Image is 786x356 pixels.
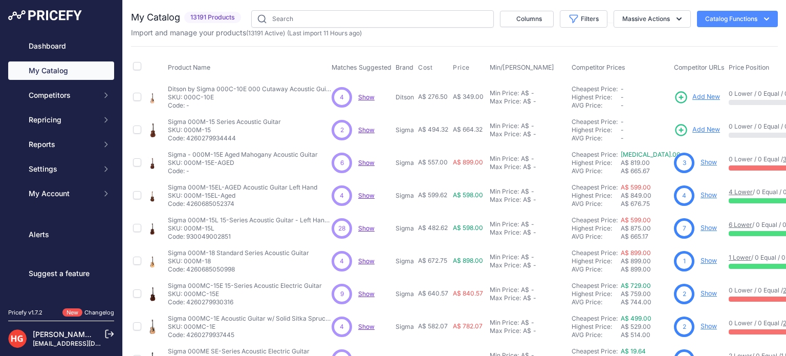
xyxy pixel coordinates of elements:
[396,159,414,167] p: Sigma
[521,220,529,228] div: A$
[523,163,531,171] div: A$
[131,28,362,38] p: Import and manage your products
[168,134,281,142] p: Code: 4260279934444
[692,92,720,102] span: Add New
[490,220,519,228] div: Min Price:
[621,183,651,191] a: A$ 599.00
[529,253,534,261] div: -
[358,323,375,330] span: Show
[418,64,434,72] button: Cost
[572,126,621,134] div: Highest Price:
[358,257,375,265] span: Show
[338,224,345,233] span: 28
[621,282,651,289] a: A$ 729.00
[418,158,448,166] span: A$ 557.00
[621,315,651,322] a: A$ 499.00
[692,125,720,135] span: Add New
[572,249,618,257] a: Cheapest Price:
[168,282,322,290] p: Sigma 000MC-15E 15-Series Acoustic Electric Guitar
[358,159,375,166] a: Show
[523,261,531,269] div: A$
[572,85,618,93] a: Cheapest Price:
[701,257,717,264] a: Show
[621,224,651,232] span: A$ 875.00
[418,322,448,330] span: A$ 582.07
[168,101,332,110] p: Code: -
[531,261,536,269] div: -
[396,257,414,265] p: Sigma
[500,11,554,27] button: Columns
[572,192,621,200] div: Highest Price:
[396,192,414,200] p: Sigma
[621,192,651,199] span: A$ 849.00
[358,192,375,199] a: Show
[490,130,521,138] div: Max Price:
[621,216,651,224] a: A$ 599.00
[418,93,448,100] span: A$ 276.50
[621,134,624,142] span: -
[340,125,344,135] span: 2
[490,228,521,237] div: Max Price:
[29,164,96,174] span: Settings
[8,308,42,317] div: Pricefy v1.7.2
[621,347,646,355] a: A$ 19.64
[168,347,310,355] p: Sigma 000ME SE-Series Acoustic Electric Guitar
[418,289,448,297] span: A$ 640.57
[453,64,470,72] span: Price
[396,64,413,71] span: Brand
[674,64,725,71] span: Competitor URLs
[621,85,624,93] span: -
[168,183,317,192] p: Sigma 000M-15EL-AGED Acoustic Guitar Left Hand
[560,10,607,28] button: Filters
[168,233,332,241] p: Code: 930049002851
[168,126,281,134] p: SKU: 000M-15
[572,183,618,191] a: Cheapest Price:
[84,309,114,316] a: Changelog
[396,290,414,298] p: Sigma
[621,331,670,339] div: A$ 514.00
[358,93,375,101] span: Show
[531,163,536,171] div: -
[523,294,531,302] div: A$
[8,10,82,20] img: Pricefy Logo
[8,111,114,129] button: Repricing
[621,167,670,175] div: A$ 665.67
[453,322,483,330] span: A$ 782.07
[701,322,717,330] a: Show
[8,225,114,244] a: Alerts
[572,347,618,355] a: Cheapest Price:
[572,101,621,110] div: AVG Price:
[490,261,521,269] div: Max Price:
[523,327,531,335] div: A$
[621,257,651,265] span: A$ 899.00
[490,327,521,335] div: Max Price:
[168,167,318,175] p: Code: -
[8,37,114,296] nav: Sidebar
[729,254,751,261] a: 1 Lower
[572,282,618,289] a: Cheapest Price:
[521,89,529,97] div: A$
[168,224,332,233] p: SKU: 000M-15L
[621,265,670,274] div: A$ 899.00
[8,37,114,55] a: Dashboard
[572,151,618,158] a: Cheapest Price:
[683,257,686,266] span: 1
[523,130,531,138] div: A$
[572,216,618,224] a: Cheapest Price:
[62,308,82,317] span: New
[8,264,114,283] a: Suggest a feature
[168,64,210,71] span: Product Name
[168,323,332,331] p: SKU: 000MC-1E
[8,86,114,104] button: Competitors
[729,221,752,228] a: 6 Lower
[168,216,332,224] p: Sigma 000M-15L 15-Series Acoustic Guitar - Left Handed
[168,200,317,208] p: Code: 4260685052374
[621,200,670,208] div: A$ 676.75
[418,191,447,199] span: A$ 599.62
[168,298,322,306] p: Code: 4260279930316
[490,97,521,106] div: Max Price:
[418,224,448,232] span: A$ 482.62
[701,191,717,199] a: Show
[531,97,536,106] div: -
[358,126,375,134] a: Show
